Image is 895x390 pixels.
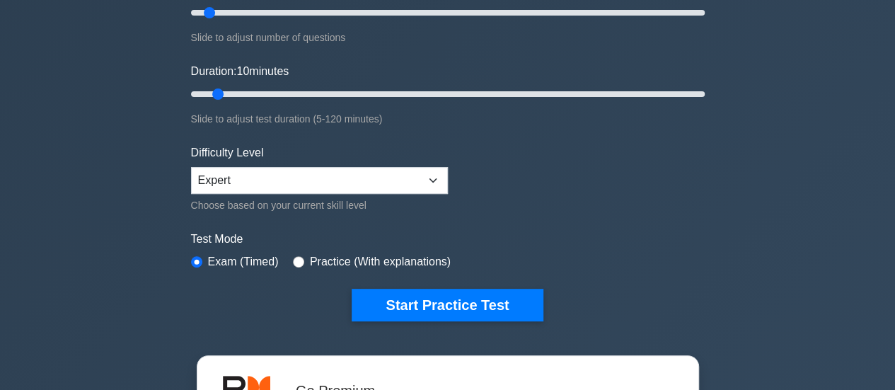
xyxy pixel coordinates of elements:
span: 10 [236,65,249,77]
button: Start Practice Test [352,289,543,321]
div: Slide to adjust number of questions [191,29,705,46]
div: Slide to adjust test duration (5-120 minutes) [191,110,705,127]
label: Test Mode [191,231,705,248]
div: Choose based on your current skill level [191,197,448,214]
label: Duration: minutes [191,63,289,80]
label: Difficulty Level [191,144,264,161]
label: Exam (Timed) [208,253,279,270]
label: Practice (With explanations) [310,253,451,270]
